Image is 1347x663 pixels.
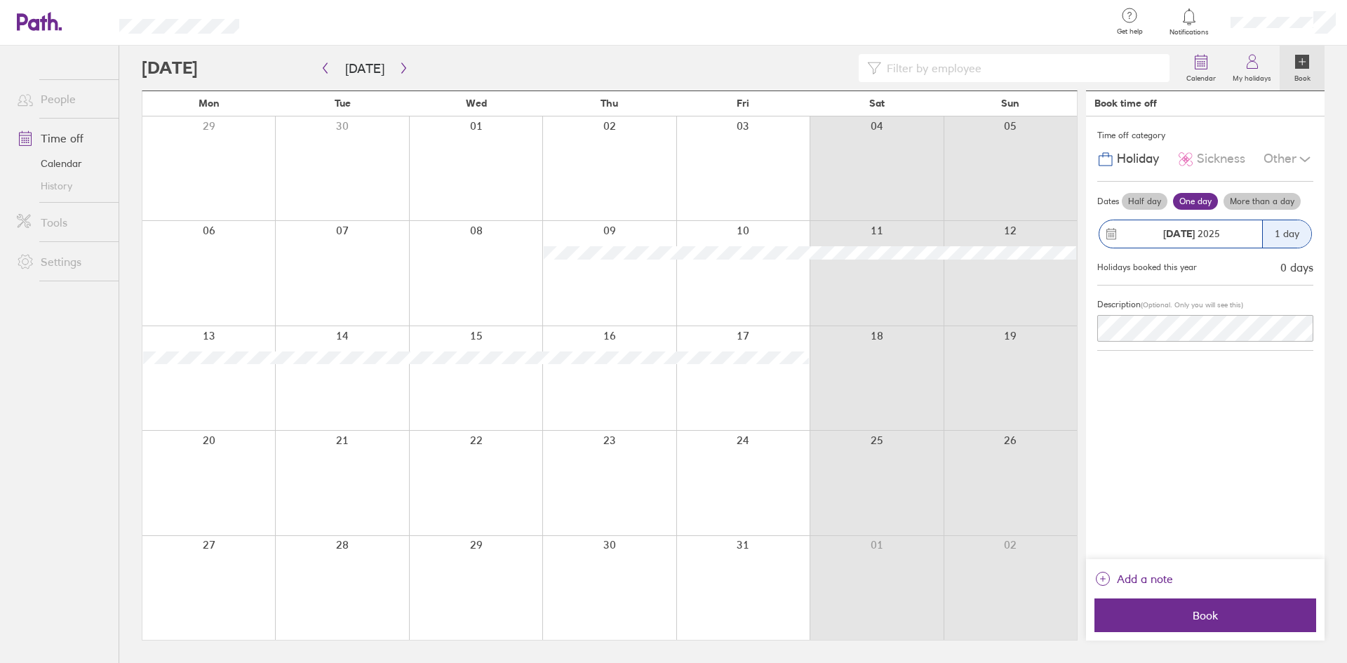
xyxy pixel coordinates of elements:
span: Dates [1097,196,1119,206]
a: My holidays [1224,46,1280,91]
label: One day [1173,193,1218,210]
span: Sun [1001,98,1019,109]
button: Book [1094,598,1316,632]
span: Description [1097,299,1141,309]
strong: [DATE] [1163,227,1195,240]
span: Fri [737,98,749,109]
span: Sat [869,98,885,109]
span: Thu [601,98,618,109]
a: People [6,85,119,113]
span: (Optional. Only you will see this) [1141,300,1243,309]
label: My holidays [1224,70,1280,83]
div: Book time off [1094,98,1157,109]
button: Add a note [1094,568,1173,590]
span: 2025 [1163,228,1220,239]
a: Time off [6,124,119,152]
span: Wed [466,98,487,109]
a: Tools [6,208,119,236]
div: 1 day [1262,220,1311,248]
a: Settings [6,248,119,276]
a: History [6,175,119,197]
span: Book [1104,609,1306,622]
a: Calendar [6,152,119,175]
a: Calendar [1178,46,1224,91]
span: Get help [1107,27,1153,36]
span: Mon [199,98,220,109]
button: [DATE] 20251 day [1097,213,1313,255]
input: Filter by employee [881,55,1161,81]
div: Other [1264,146,1313,173]
div: 0 days [1280,261,1313,274]
a: Book [1280,46,1325,91]
label: More than a day [1224,193,1301,210]
a: Notifications [1167,7,1212,36]
label: Book [1286,70,1319,83]
label: Half day [1122,193,1167,210]
div: Time off category [1097,125,1313,146]
div: Holidays booked this year [1097,262,1197,272]
span: Holiday [1117,152,1159,166]
span: Add a note [1117,568,1173,590]
span: Sickness [1197,152,1245,166]
span: Tue [335,98,351,109]
button: [DATE] [334,57,396,80]
span: Notifications [1167,28,1212,36]
label: Calendar [1178,70,1224,83]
